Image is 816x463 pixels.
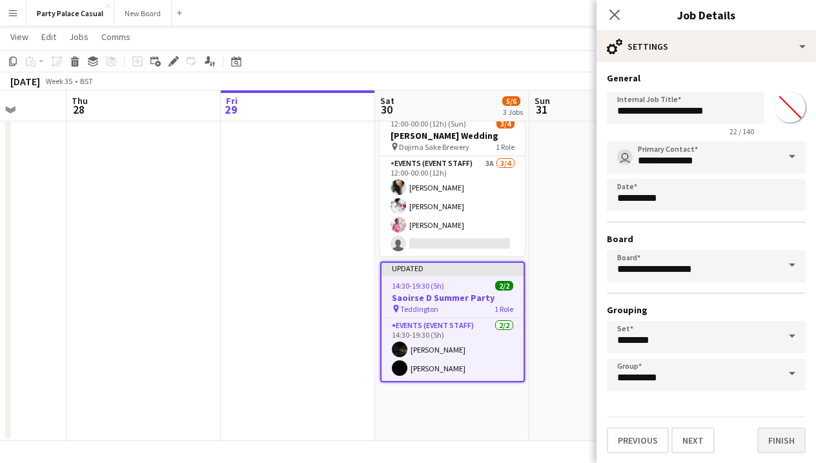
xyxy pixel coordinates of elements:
[719,127,764,136] span: 22 / 140
[114,1,172,26] button: New Board
[496,119,515,129] span: 3/4
[533,102,550,117] span: 31
[607,233,806,245] h3: Board
[41,31,56,43] span: Edit
[391,119,466,129] span: 12:00-00:00 (12h) (Sun)
[26,1,114,26] button: Party Palace Casual
[382,292,524,304] h3: Saoirse D Summer Party
[671,427,715,453] button: Next
[607,427,669,453] button: Previous
[96,28,136,45] a: Comms
[380,262,525,382] app-job-card: Updated14:30-19:30 (5h)2/2Saoirse D Summer Party Teddington1 RoleEvents (Event Staff)2/214:30-19:...
[101,31,130,43] span: Comms
[496,142,515,152] span: 1 Role
[10,75,40,88] div: [DATE]
[502,96,520,106] span: 5/6
[72,95,88,107] span: Thu
[80,76,93,86] div: BST
[10,31,28,43] span: View
[607,72,806,84] h3: General
[380,95,394,107] span: Sat
[36,28,61,45] a: Edit
[226,95,238,107] span: Fri
[378,102,394,117] span: 30
[380,130,525,141] h3: [PERSON_NAME] Wedding
[535,95,550,107] span: Sun
[43,76,75,86] span: Week 35
[64,28,94,45] a: Jobs
[597,6,816,23] h3: Job Details
[392,281,444,291] span: 14:30-19:30 (5h)
[503,107,523,117] div: 3 Jobs
[69,31,88,43] span: Jobs
[495,281,513,291] span: 2/2
[757,427,806,453] button: Finish
[399,142,469,152] span: Dojima Sake Brewery
[380,111,525,256] app-job-card: 12:00-00:00 (12h) (Sun)3/4[PERSON_NAME] Wedding Dojima Sake Brewery1 RoleEvents (Event Staff)3A3/...
[70,102,88,117] span: 28
[382,263,524,273] div: Updated
[495,304,513,314] span: 1 Role
[380,156,525,256] app-card-role: Events (Event Staff)3A3/412:00-00:00 (12h)[PERSON_NAME][PERSON_NAME][PERSON_NAME]
[597,31,816,62] div: Settings
[5,28,34,45] a: View
[382,318,524,381] app-card-role: Events (Event Staff)2/214:30-19:30 (5h)[PERSON_NAME][PERSON_NAME]
[224,102,238,117] span: 29
[607,304,806,316] h3: Grouping
[400,304,438,314] span: Teddington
